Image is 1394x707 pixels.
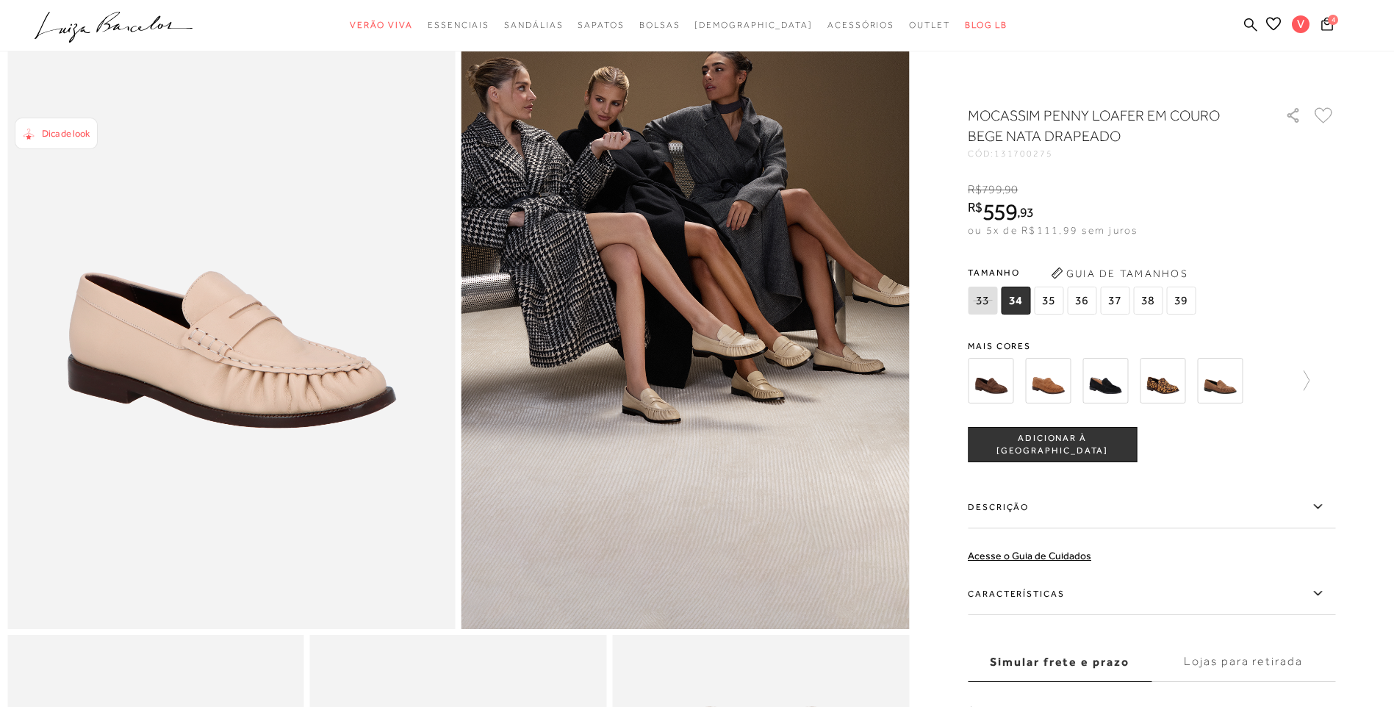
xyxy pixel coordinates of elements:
span: Sandálias [504,20,563,30]
a: categoryNavScreenReaderText [578,12,624,39]
span: Bolsas [639,20,680,30]
span: 4 [1328,15,1338,25]
span: 799 [982,183,1002,196]
span: 93 [1020,204,1034,220]
a: categoryNavScreenReaderText [827,12,894,39]
a: categoryNavScreenReaderText [909,12,950,39]
span: Sapatos [578,20,624,30]
span: Verão Viva [350,20,413,30]
i: , [1002,183,1018,196]
span: Tamanho [968,262,1199,284]
span: Acessórios [827,20,894,30]
span: Dica de look [42,128,90,139]
a: categoryNavScreenReaderText [350,12,413,39]
span: BLOG LB [965,20,1007,30]
span: 37 [1100,287,1129,315]
a: noSubCategoriesText [694,12,813,39]
span: 90 [1005,183,1018,196]
img: MOCASSIM CLÁSSICO EM CAMURÇA CARAMELO [1025,358,1071,403]
img: MOCASSIM PENNY LOAFER EM CAMURÇA CARAMELO DRAPEADO [1197,358,1243,403]
span: 35 [1034,287,1063,315]
span: [DEMOGRAPHIC_DATA] [694,20,813,30]
a: categoryNavScreenReaderText [428,12,489,39]
img: MOCASSIM CLÁSSICO EM COURO ONÇA [1140,358,1185,403]
a: BLOG LB [965,12,1007,39]
img: MOCASSIM CLÁSSICO EM CAMURÇA CAFÉ [968,358,1013,403]
span: ADICIONAR À [GEOGRAPHIC_DATA] [969,432,1136,458]
label: Simular frete e prazo [968,642,1152,682]
label: Lojas para retirada [1152,642,1335,682]
button: Guia de Tamanhos [1046,262,1193,285]
span: 131700275 [994,148,1053,159]
span: 34 [1001,287,1030,315]
span: 38 [1133,287,1163,315]
span: ou 5x de R$111,99 sem juros [968,224,1138,236]
span: Outlet [909,20,950,30]
span: 39 [1166,287,1196,315]
span: 36 [1067,287,1096,315]
img: MOCASSIM CLÁSSICO EM CAMURÇA PRETO [1082,358,1128,403]
a: Acesse o Guia de Cuidados [968,550,1091,561]
label: Descrição [968,486,1335,528]
i: R$ [968,201,982,214]
i: , [1017,206,1034,219]
h1: MOCASSIM PENNY LOAFER EM COURO BEGE NATA DRAPEADO [968,105,1243,146]
span: V [1292,15,1309,33]
button: 4 [1317,16,1337,36]
span: 33 [968,287,997,315]
i: R$ [968,183,982,196]
a: categoryNavScreenReaderText [504,12,563,39]
span: Mais cores [968,342,1335,351]
button: V [1285,15,1317,37]
span: Essenciais [428,20,489,30]
a: categoryNavScreenReaderText [639,12,680,39]
span: 559 [982,198,1017,225]
label: Características [968,573,1335,615]
button: ADICIONAR À [GEOGRAPHIC_DATA] [968,427,1137,462]
div: CÓD: [968,149,1262,158]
